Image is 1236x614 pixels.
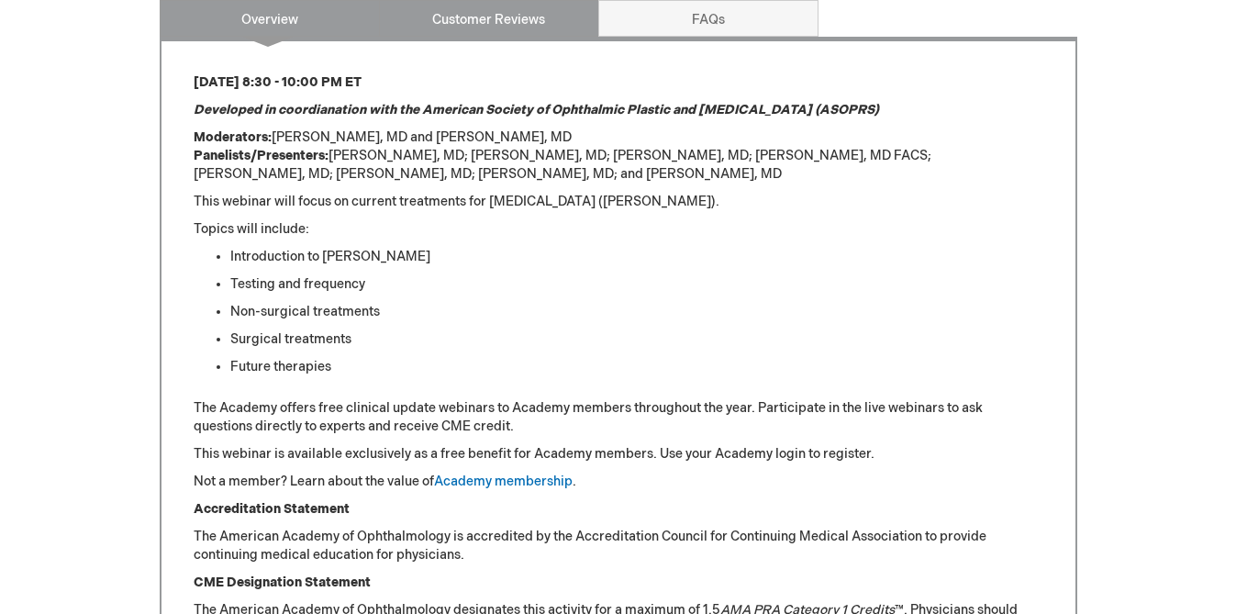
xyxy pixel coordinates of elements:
li: Non-surgical treatments [230,303,1043,321]
strong: CME Designation Statement [194,575,371,590]
p: This webinar is available exclusively as a free benefit for Academy members. Use your Academy log... [194,445,1043,463]
li: Surgical treatments [230,330,1043,349]
p: [PERSON_NAME], MD and [PERSON_NAME], MD [PERSON_NAME], MD; [PERSON_NAME], MD; [PERSON_NAME], MD; ... [194,128,1043,184]
p: The American Academy of Ophthalmology is accredited by the Accreditation Council for Continuing M... [194,528,1043,564]
p: This webinar will focus on current treatments for [MEDICAL_DATA] ([PERSON_NAME]). [194,193,1043,211]
strong: Accreditation Statement [194,501,350,517]
li: Testing and frequency [230,275,1043,294]
a: Academy membership [434,474,573,489]
li: Future therapies [230,358,1043,376]
p: Not a member? Learn about the value of . [194,473,1043,491]
strong: Panelists/Presenters: [194,148,328,163]
strong: [DATE] 8:30 - 10:00 PM ET [194,74,362,90]
em: Developed in coordianation with the American Society of Ophthalmic Plastic and [MEDICAL_DATA] (AS... [194,102,879,117]
strong: Moderators: [194,129,272,145]
p: The Academy offers free clinical update webinars to Academy members throughout the year. Particip... [194,399,1043,436]
p: Topics will include: [194,220,1043,239]
li: Introduction to [PERSON_NAME] [230,248,1043,266]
